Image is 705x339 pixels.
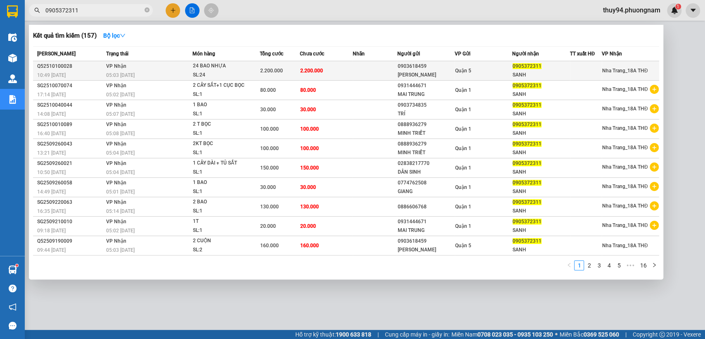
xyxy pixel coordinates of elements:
sup: 1 [16,264,18,267]
span: Quận 5 [455,68,471,74]
span: 05:14 [DATE] [106,208,135,214]
span: 30.000 [300,184,316,190]
div: 0903618459 [397,62,454,71]
span: down [120,33,126,38]
div: 2 CÂY SẮT+1 CỤC BỌC [193,81,255,90]
span: 150.000 [300,165,319,171]
span: Quận 1 [455,184,471,190]
span: 100.000 [260,126,279,132]
span: 17:14 [DATE] [37,92,66,98]
span: Người nhận [512,51,539,57]
span: Nha Trang_18A THĐ [602,86,648,92]
span: Quận 1 [455,165,471,171]
div: [PERSON_NAME] [397,71,454,79]
li: 2 [584,260,594,270]
span: 100.000 [300,146,319,151]
div: SG2510040044 [37,101,104,110]
div: SANH [513,226,569,235]
span: 05:03 [DATE] [106,72,135,78]
div: SL: 1 [193,226,255,235]
span: 05:03 [DATE] [106,247,135,253]
span: notification [9,303,17,311]
span: 20.000 [300,223,316,229]
span: Quận 1 [455,87,471,93]
div: SG2509260058 [37,179,104,187]
div: SANH [513,246,569,254]
span: VP Nhận [106,180,126,186]
span: VP Nhận [106,141,126,147]
div: SL: 1 [193,187,255,196]
h3: Kết quả tìm kiếm ( 157 ) [33,31,97,40]
span: VP Nhận [106,219,126,224]
div: DÂN SINH [397,168,454,177]
span: Nha Trang_18A THĐ [602,68,648,74]
li: 4 [604,260,614,270]
span: Tổng cước [260,51,283,57]
span: Chưa cước [300,51,324,57]
img: warehouse-icon [8,74,17,83]
div: 0931444671 [397,81,454,90]
div: SL: 2 [193,246,255,255]
span: 0905372311 [513,122,541,127]
div: 0888936279 [397,120,454,129]
div: 0903618459 [397,237,454,246]
span: ••• [624,260,637,270]
li: Next Page [649,260,659,270]
div: 0774762508 [397,179,454,187]
div: MAI TRUNG [397,90,454,99]
span: 16:35 [DATE] [37,208,66,214]
span: 100.000 [300,126,319,132]
span: 30.000 [300,107,316,112]
div: SANH [513,129,569,138]
a: 16 [637,261,649,270]
span: question-circle [9,284,17,292]
span: 05:04 [DATE] [106,150,135,156]
div: Q52509190009 [37,237,104,246]
span: Nha Trang_18A THĐ [602,184,648,189]
span: VP Nhận [602,51,622,57]
span: close-circle [145,7,150,12]
span: Quận 5 [455,243,471,248]
span: 05:08 [DATE] [106,131,135,136]
div: 0931444671 [397,217,454,226]
span: Nha Trang_18A THĐ [602,222,648,228]
div: SL: 1 [193,207,255,216]
span: plus-circle [650,143,659,152]
span: 0905372311 [513,102,541,108]
span: 09:18 [DATE] [37,228,66,234]
span: 10:50 [DATE] [37,169,66,175]
span: Nha Trang_18A THĐ [602,243,648,248]
span: Món hàng [192,51,215,57]
img: solution-icon [8,95,17,104]
span: Quận 1 [455,223,471,229]
span: 05:02 [DATE] [106,92,135,98]
span: 0905372311 [513,160,541,166]
span: plus-circle [650,182,659,191]
span: TT xuất HĐ [570,51,595,57]
span: Quận 1 [455,146,471,151]
span: Nha Trang_18A THĐ [602,106,648,112]
input: Tìm tên, số ĐT hoặc mã đơn [45,6,143,15]
a: 1 [574,261,584,270]
img: warehouse-icon [8,54,17,62]
div: SG2509260021 [37,159,104,168]
span: 80.000 [300,87,316,93]
span: 20.000 [260,223,276,229]
div: SL: 1 [193,148,255,158]
img: warehouse-icon [8,33,17,42]
div: SG2510070074 [37,81,104,90]
span: 0905372311 [513,63,541,69]
span: right [652,263,657,267]
div: MINH TRIẾT [397,129,454,138]
div: SG2509220063 [37,198,104,207]
li: Next 5 Pages [624,260,637,270]
span: 13:21 [DATE] [37,150,66,156]
span: Quận 1 [455,107,471,112]
span: Quận 1 [455,126,471,132]
div: MINH TRIẾT [397,148,454,157]
img: logo-vxr [7,5,18,18]
div: SANH [513,187,569,196]
span: plus-circle [650,104,659,113]
div: SG2509260043 [37,140,104,148]
span: plus-circle [650,85,659,94]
